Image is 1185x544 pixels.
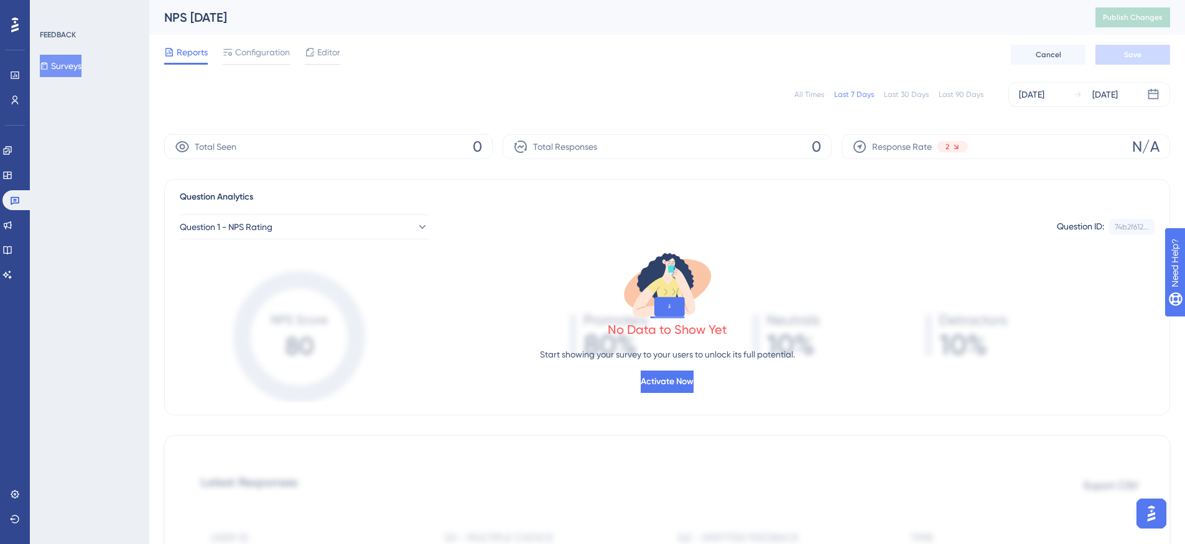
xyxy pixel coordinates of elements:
[641,371,694,393] button: Activate Now
[1095,7,1170,27] button: Publish Changes
[1132,137,1159,157] span: N/A
[794,90,824,99] div: All Times
[1095,45,1170,65] button: Save
[235,45,290,60] span: Configuration
[939,90,983,99] div: Last 90 Days
[834,90,874,99] div: Last 7 Days
[533,139,597,154] span: Total Responses
[812,137,821,157] span: 0
[641,374,694,389] span: Activate Now
[1115,222,1149,232] div: 74b2f612...
[872,139,932,154] span: Response Rate
[1036,50,1061,60] span: Cancel
[40,55,81,77] button: Surveys
[195,139,236,154] span: Total Seen
[540,347,795,362] p: Start showing your survey to your users to unlock its full potential.
[608,321,727,338] div: No Data to Show Yet
[946,142,949,152] span: 2
[317,45,340,60] span: Editor
[1019,87,1044,102] div: [DATE]
[164,9,1064,26] div: NPS [DATE]
[473,137,482,157] span: 0
[1057,219,1104,235] div: Question ID:
[40,30,76,40] div: FEEDBACK
[1103,12,1163,22] span: Publish Changes
[1092,87,1118,102] div: [DATE]
[884,90,929,99] div: Last 30 Days
[1124,50,1141,60] span: Save
[180,190,253,205] span: Question Analytics
[180,219,272,234] span: Question 1 - NPS Rating
[1133,495,1170,532] iframe: UserGuiding AI Assistant Launcher
[180,214,429,239] button: Question 1 - NPS Rating
[29,3,78,18] span: Need Help?
[1011,45,1085,65] button: Cancel
[177,45,208,60] span: Reports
